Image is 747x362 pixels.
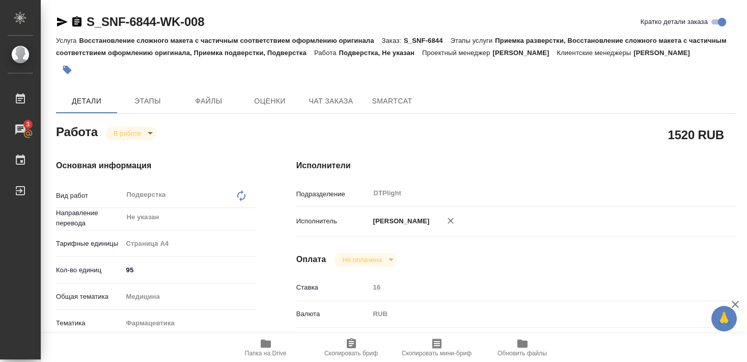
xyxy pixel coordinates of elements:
span: 🙏 [715,308,733,329]
span: 3 [20,119,36,130]
p: Общая тематика [56,292,123,302]
p: Валюта [296,309,370,319]
p: Этапы услуги [451,37,495,44]
button: Добавить тэг [56,59,78,81]
p: Работа [314,49,339,57]
p: Тарифные единицы [56,239,123,249]
p: Восстановление сложного макета с частичным соответствием оформлению оригинала [79,37,381,44]
h4: Исполнители [296,160,736,172]
span: Этапы [123,95,172,108]
div: Медицина [123,288,256,305]
h4: Основная информация [56,160,256,172]
p: [PERSON_NAME] [370,216,430,226]
p: Подверстка, Не указан [339,49,423,57]
button: Папка на Drive [223,333,309,362]
p: Проектный менеджер [422,49,492,57]
button: Скопировать мини-бриф [394,333,480,362]
p: S_SNF-6844 [404,37,451,44]
a: 3 [3,117,38,142]
span: Файлы [184,95,233,108]
button: Обновить файлы [480,333,565,362]
span: Кратко детали заказа [641,17,708,27]
p: Исполнитель [296,216,370,226]
p: Подразделение [296,189,370,199]
span: SmartCat [368,95,417,108]
button: Удалить исполнителя [439,210,462,232]
p: Ставка [296,282,370,293]
div: В работе [334,253,397,267]
p: Кол-во единиц [56,265,123,275]
span: Обновить файлы [497,350,547,357]
input: ✎ Введи что-нибудь [123,263,256,277]
button: В работе [110,129,144,138]
span: Оценки [245,95,294,108]
h2: 1520 RUB [668,126,724,143]
span: Скопировать мини-бриф [402,350,472,357]
h4: Оплата [296,253,326,266]
p: [PERSON_NAME] [633,49,698,57]
p: Направление перевода [56,208,123,228]
button: 🙏 [711,306,737,331]
h2: Работа [56,122,98,140]
div: RUB [370,305,699,323]
span: Скопировать бриф [324,350,378,357]
p: Вид работ [56,191,123,201]
p: Заказ: [382,37,404,44]
div: В работе [105,126,156,140]
p: [PERSON_NAME] [493,49,557,57]
button: Скопировать ссылку для ЯМессенджера [56,16,68,28]
input: Пустое поле [370,280,699,295]
button: Не оплачена [339,255,384,264]
p: Тематика [56,318,123,328]
span: Чат заказа [307,95,355,108]
div: Страница А4 [123,235,256,252]
button: Скопировать ссылку [71,16,83,28]
span: Детали [62,95,111,108]
p: Клиентские менеджеры [557,49,633,57]
span: Папка на Drive [245,350,287,357]
p: Услуга [56,37,79,44]
button: Скопировать бриф [309,333,394,362]
div: Фармацевтика [123,315,256,332]
a: S_SNF-6844-WK-008 [87,15,204,29]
